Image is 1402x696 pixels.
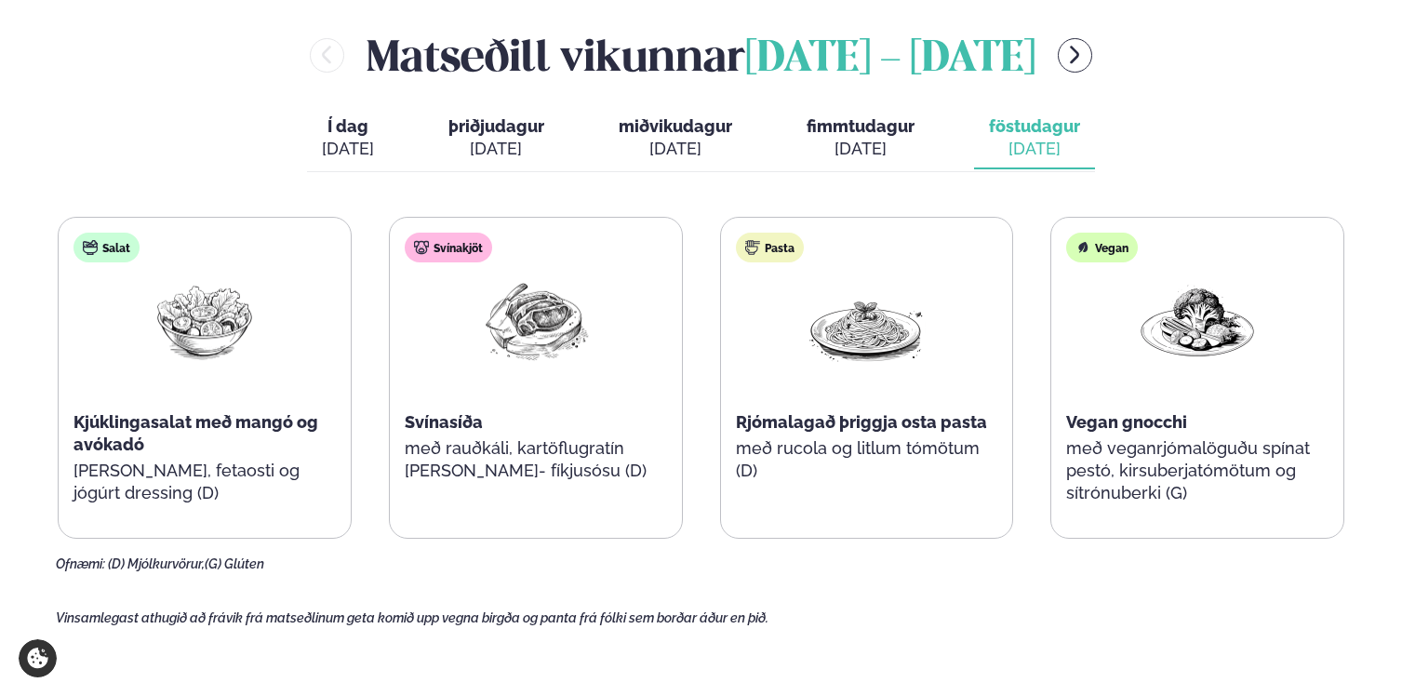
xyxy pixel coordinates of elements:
p: með veganrjómalöguðu spínat pestó, kirsuberjatómötum og sítrónuberki (G) [1066,437,1329,504]
button: Í dag [DATE] [307,108,389,169]
div: [DATE] [448,138,544,160]
button: þriðjudagur [DATE] [434,108,559,169]
span: fimmtudagur [807,116,915,136]
div: [DATE] [989,138,1080,160]
span: (G) Glúten [205,556,264,571]
p: með rauðkáli, kartöflugratín [PERSON_NAME]- fíkjusósu (D) [405,437,667,482]
button: menu-btn-left [310,38,344,73]
div: Vegan [1066,233,1138,262]
span: Svínasíða [405,412,483,432]
span: Vegan gnocchi [1066,412,1187,432]
p: með rucola og litlum tómötum (D) [736,437,998,482]
h2: Matseðill vikunnar [367,25,1035,86]
span: (D) Mjólkurvörur, [108,556,205,571]
img: Spagetti.png [807,277,926,364]
span: Vinsamlegast athugið að frávik frá matseðlinum geta komið upp vegna birgða og panta frá fólki sem... [56,610,768,625]
div: [DATE] [322,138,374,160]
p: [PERSON_NAME], fetaosti og jógúrt dressing (D) [73,460,336,504]
button: fimmtudagur [DATE] [792,108,929,169]
button: menu-btn-right [1058,38,1092,73]
div: Pasta [736,233,804,262]
img: Vegan.png [1138,277,1257,364]
img: Salad.png [145,277,264,364]
span: Kjúklingasalat með mangó og avókadó [73,412,318,454]
div: [DATE] [807,138,915,160]
button: föstudagur [DATE] [974,108,1095,169]
span: Í dag [322,115,374,138]
button: miðvikudagur [DATE] [604,108,747,169]
div: [DATE] [619,138,732,160]
img: Pork-Meat.png [476,277,595,364]
span: Ofnæmi: [56,556,105,571]
span: miðvikudagur [619,116,732,136]
div: Salat [73,233,140,262]
img: pork.svg [414,240,429,255]
img: Vegan.svg [1075,240,1090,255]
span: þriðjudagur [448,116,544,136]
span: Rjómalagað þriggja osta pasta [736,412,987,432]
a: Cookie settings [19,639,57,677]
span: föstudagur [989,116,1080,136]
span: [DATE] - [DATE] [745,39,1035,80]
div: Svínakjöt [405,233,492,262]
img: salad.svg [83,240,98,255]
img: pasta.svg [745,240,760,255]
